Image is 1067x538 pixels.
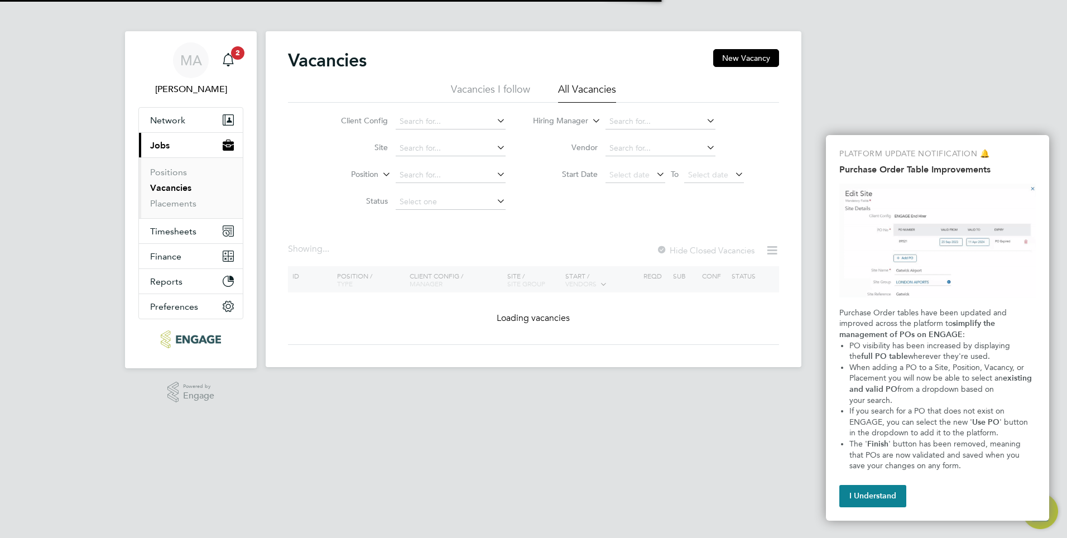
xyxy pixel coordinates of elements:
[396,141,506,156] input: Search for...
[180,53,202,68] span: MA
[713,49,779,67] button: New Vacancy
[150,226,196,237] span: Timesheets
[849,363,1026,383] span: When adding a PO to a Site, Position, Vacancy, or Placement you will now be able to select an
[867,439,888,449] strong: Finish
[972,417,999,427] strong: Use PO
[688,170,728,180] span: Select date
[963,330,965,339] span: :
[150,276,182,287] span: Reports
[524,116,588,127] label: Hiring Manager
[150,301,198,312] span: Preferences
[861,352,908,361] strong: full PO table
[533,169,598,179] label: Start Date
[150,167,187,177] a: Positions
[839,148,1036,160] p: PLATFORM UPDATE NOTIFICATION 🔔
[324,116,388,126] label: Client Config
[288,49,367,71] h2: Vacancies
[605,114,715,129] input: Search for...
[839,485,906,507] button: I Understand
[125,31,257,368] nav: Main navigation
[138,330,243,348] a: Go to home page
[849,406,1007,427] span: If you search for a PO that does not exist on ENGAGE, you can select the new '
[150,140,170,151] span: Jobs
[396,114,506,129] input: Search for...
[183,382,214,391] span: Powered by
[314,169,378,180] label: Position
[849,439,1023,470] span: ' button has been removed, meaning that POs are now validated and saved when you save your change...
[150,251,181,262] span: Finance
[150,182,191,193] a: Vacancies
[396,167,506,183] input: Search for...
[849,385,1023,405] span: from a dropdown based on your search.
[231,46,244,60] span: 2
[288,243,331,255] div: Showing
[656,245,754,256] label: Hide Closed Vacancies
[323,243,329,254] span: ...
[451,83,530,103] li: Vacancies I follow
[839,319,997,339] strong: simplify the management of POs on ENGAGE
[849,341,1012,362] span: PO visibility has been increased by displaying the
[183,391,214,401] span: Engage
[667,167,682,181] span: To
[609,170,650,180] span: Select date
[533,142,598,152] label: Vendor
[839,308,1009,329] span: Purchase Order tables have been updated and improved across the platform to
[396,194,506,210] input: Select one
[908,352,990,361] span: wherever they're used.
[150,198,196,209] a: Placements
[150,115,185,126] span: Network
[849,439,867,449] span: The '
[839,184,1036,297] img: Purchase Order Table Improvements
[839,164,1036,175] h2: Purchase Order Table Improvements
[558,83,616,103] li: All Vacancies
[324,196,388,206] label: Status
[849,417,1030,438] span: ' button in the dropdown to add it to the platform.
[161,330,220,348] img: ncclondon-logo-retina.png
[605,141,715,156] input: Search for...
[849,373,1034,394] strong: existing and valid PO
[138,42,243,96] a: Go to account details
[826,135,1049,521] div: Purchase Order Table Improvements
[324,142,388,152] label: Site
[138,83,243,96] span: Mahnaz Asgari Joorshari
